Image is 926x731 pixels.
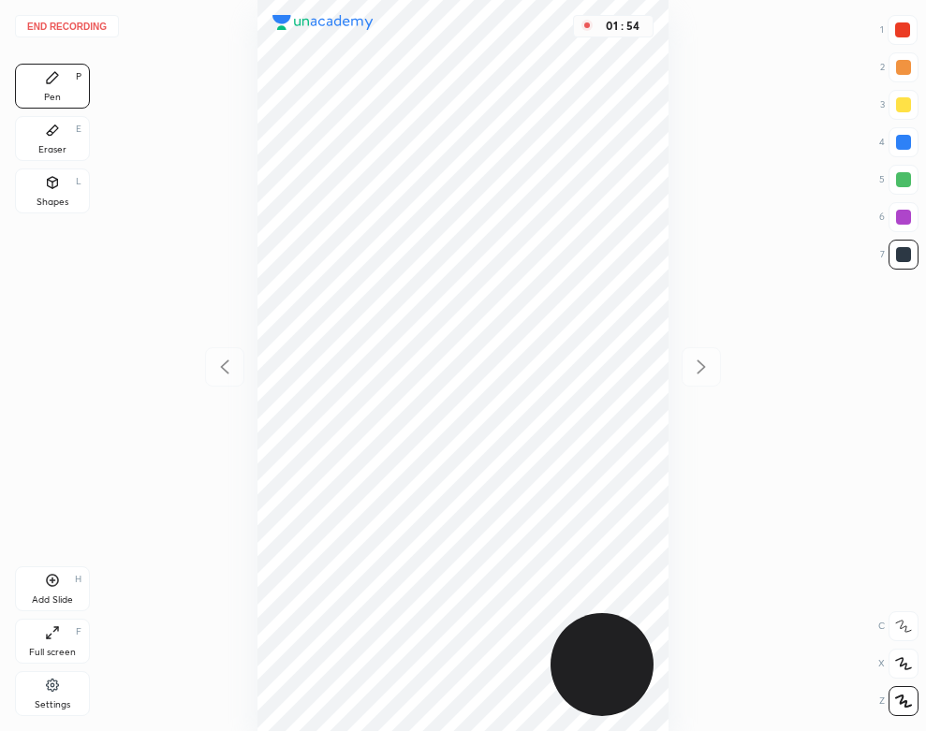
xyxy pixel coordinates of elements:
[878,649,919,679] div: X
[15,15,119,37] button: End recording
[76,124,81,134] div: E
[76,627,81,636] div: F
[35,700,70,709] div: Settings
[44,93,61,102] div: Pen
[37,197,68,207] div: Shapes
[272,15,374,30] img: logo.38c385cc.svg
[29,648,76,657] div: Full screen
[880,15,918,45] div: 1
[879,127,919,157] div: 4
[880,240,919,270] div: 7
[880,90,919,120] div: 3
[879,686,919,716] div: Z
[38,145,66,154] div: Eraser
[879,202,919,232] div: 6
[76,72,81,81] div: P
[879,165,919,195] div: 5
[600,20,645,33] div: 01 : 54
[878,611,919,641] div: C
[32,595,73,605] div: Add Slide
[880,52,919,82] div: 2
[76,177,81,186] div: L
[75,575,81,584] div: H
